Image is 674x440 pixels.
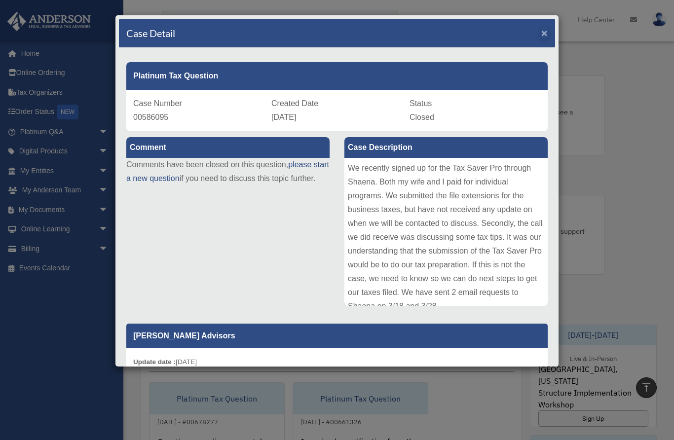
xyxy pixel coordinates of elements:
small: [DATE] [133,358,197,366]
h4: Case Detail [126,26,175,40]
p: [PERSON_NAME] Advisors [126,324,548,348]
a: please start a new question [126,160,329,183]
span: [DATE] [271,113,296,121]
span: × [541,27,548,38]
span: Case Number [133,99,182,108]
div: We recently signed up for the Tax Saver Pro through Shaena. Both my wife and I paid for individua... [344,158,548,306]
div: Platinum Tax Question [126,62,548,90]
span: 00586095 [133,113,168,121]
span: Status [410,99,432,108]
label: Case Description [344,137,548,158]
p: Comments have been closed on this question, if you need to discuss this topic further. [126,158,330,185]
span: Closed [410,113,434,121]
label: Comment [126,137,330,158]
b: Update date : [133,358,176,366]
button: Close [541,28,548,38]
span: Created Date [271,99,318,108]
